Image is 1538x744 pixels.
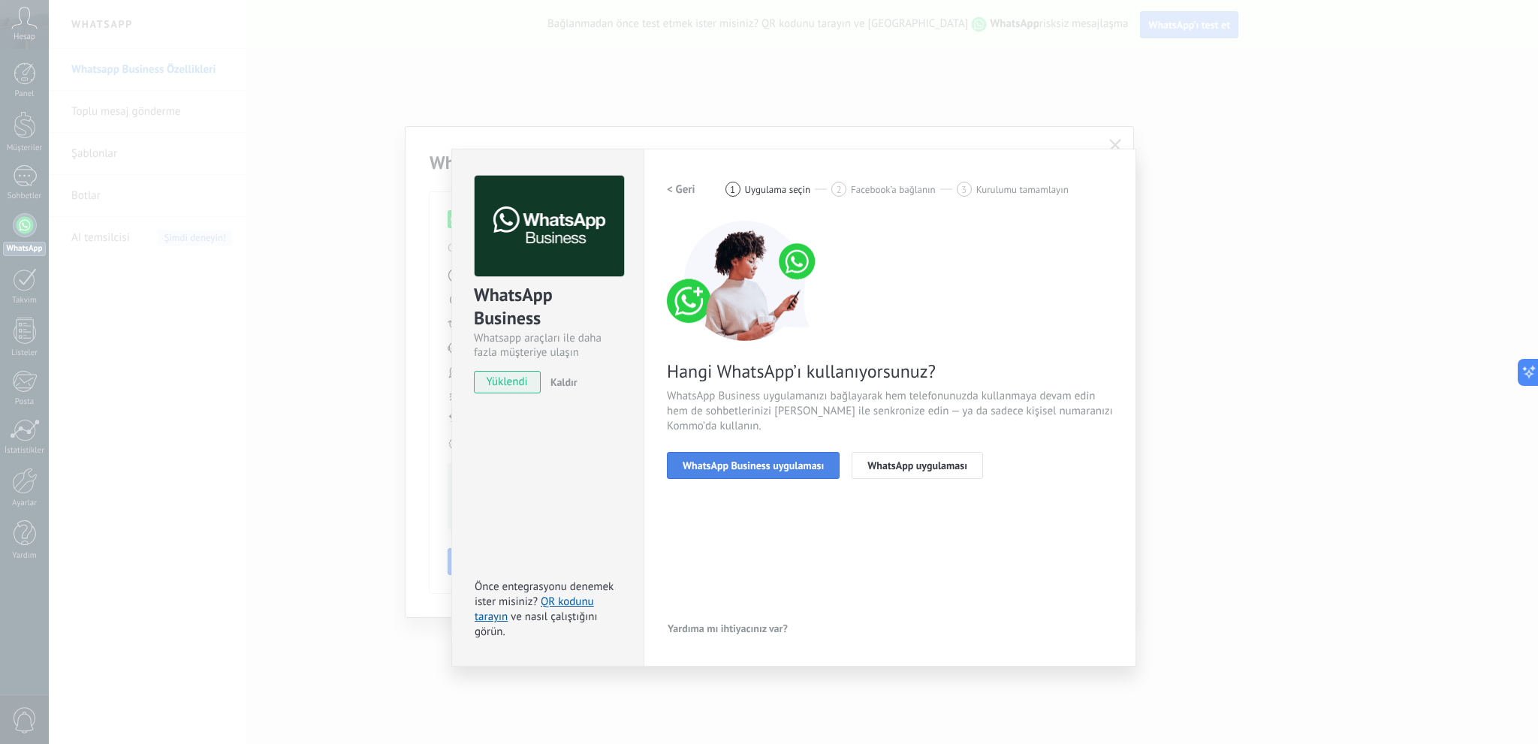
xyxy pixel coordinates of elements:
span: Facebook’a bağlanın [851,184,936,195]
div: Whatsapp araçları ile daha fazla müşteriye ulaşın [474,331,622,360]
div: WhatsApp Business [474,283,622,331]
button: Yardıma mı ihtiyacınız var? [667,617,789,640]
span: WhatsApp Business uygulaması [683,460,824,471]
span: Kurulumu tamamlayın [976,184,1069,195]
h2: < Geri [667,182,695,197]
span: 3 [961,183,967,196]
span: WhatsApp uygulaması [867,460,967,471]
button: Kaldır [544,371,578,393]
span: Önce entegrasyonu denemek ister misiniz? [475,580,614,609]
img: connect number [667,221,825,341]
button: WhatsApp Business uygulaması [667,452,840,479]
span: WhatsApp Business uygulamanızı bağlayarak hem telefonunuzda kullanmaya devam edin hem de sohbetle... [667,389,1113,434]
img: logo_main.png [475,176,624,277]
button: < Geri [667,176,695,203]
button: WhatsApp uygulaması [852,452,983,479]
span: yüklendi [475,371,540,393]
a: QR kodunu tarayın [475,595,594,624]
span: ve nasıl çalıştığını görün. [475,610,597,639]
span: Yardıma mı ihtiyacınız var? [668,623,788,634]
span: 2 [837,183,842,196]
span: Kaldır [550,375,578,389]
span: Uygulama seçin [745,184,811,195]
span: 1 [730,183,735,196]
span: Hangi WhatsApp’ı kullanıyorsunuz? [667,360,1113,383]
